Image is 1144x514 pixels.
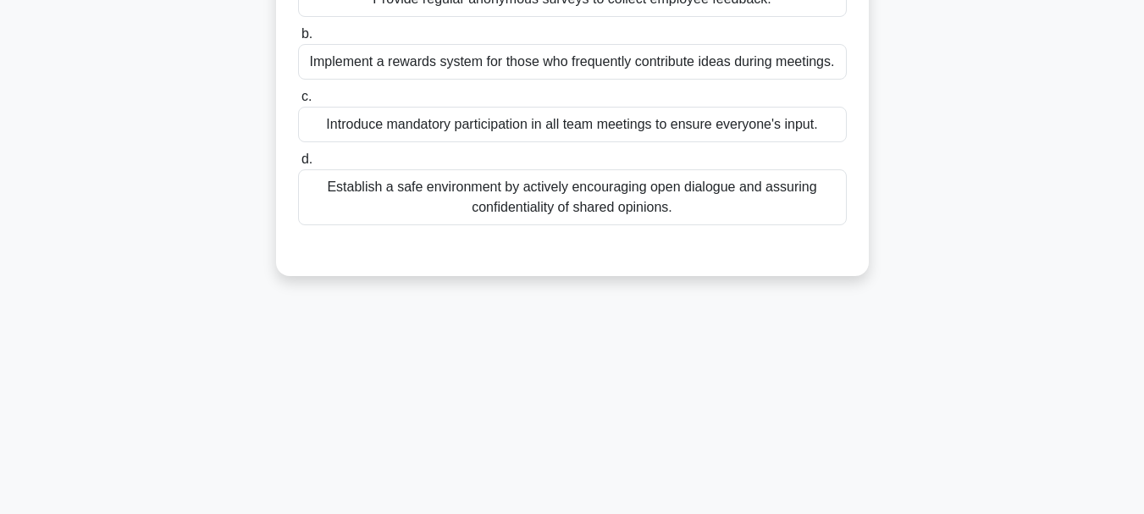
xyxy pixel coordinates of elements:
div: Introduce mandatory participation in all team meetings to ensure everyone's input. [298,107,847,142]
div: Implement a rewards system for those who frequently contribute ideas during meetings. [298,44,847,80]
span: d. [301,152,312,166]
div: Establish a safe environment by actively encouraging open dialogue and assuring confidentiality o... [298,169,847,225]
span: b. [301,26,312,41]
span: c. [301,89,312,103]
